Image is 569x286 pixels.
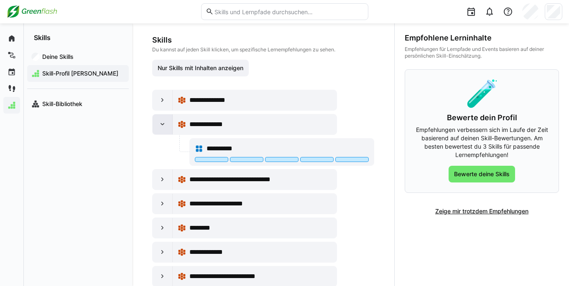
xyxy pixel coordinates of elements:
button: Nur Skills mit Inhalten anzeigen [152,60,249,76]
div: Empfohlene Lerninhalte [405,33,559,43]
span: Nur Skills mit Inhalten anzeigen [156,64,245,72]
span: Skill-Profil [PERSON_NAME] [41,69,125,78]
h3: Bewerte dein Profil [415,113,549,122]
span: Zeige mir trotzdem Empfehlungen [434,207,530,215]
div: 🧪 [415,80,549,106]
h3: Skills [152,35,374,45]
p: Empfehlungen verbessern sich im Laufe der Zeit basierend auf deinen Skill-Bewertungen. Am besten ... [415,126,549,159]
input: Skills und Lernpfade durchsuchen… [214,8,363,15]
button: Bewerte deine Skills [449,166,515,182]
p: Du kannst auf jeden Skill klicken, um spezifische Lernempfehlungen zu sehen. [152,46,374,53]
button: Zeige mir trotzdem Empfehlungen [430,203,534,220]
span: Bewerte deine Skills [453,170,511,178]
div: Empfehlungen für Lernpfade und Events basieren auf deiner persönlichen Skill-Einschätzung. [405,46,559,59]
